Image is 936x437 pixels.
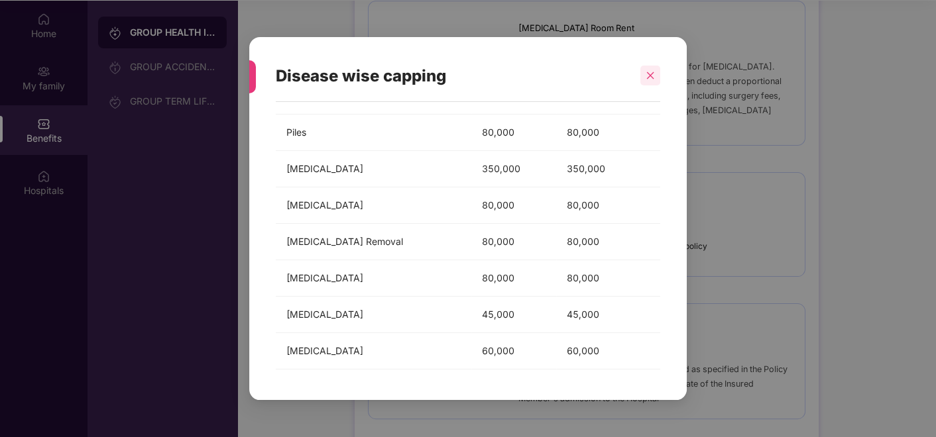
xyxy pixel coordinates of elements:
td: Piles [276,115,471,151]
td: 80,000 [556,115,660,151]
td: 80,000 [471,224,556,260]
td: 45,000 [556,297,660,333]
td: [MEDICAL_DATA] Removal [276,224,471,260]
td: 60,000 [556,333,660,369]
td: 80,000 [471,187,556,224]
td: 45,000 [471,297,556,333]
span: close [646,71,655,80]
td: 350,000 [556,151,660,187]
td: [MEDICAL_DATA] [276,187,471,224]
td: [MEDICAL_DATA] [276,333,471,369]
td: 80,000 [556,224,660,260]
td: 80,000 [471,115,556,151]
td: 80,000 [471,260,556,297]
div: Disease wise capping [276,50,628,102]
td: 350,000 [471,151,556,187]
td: [MEDICAL_DATA] [276,260,471,297]
td: 60,000 [471,333,556,369]
td: 80,000 [556,187,660,224]
td: [MEDICAL_DATA] [276,297,471,333]
td: 80,000 [556,260,660,297]
td: [MEDICAL_DATA] [276,151,471,187]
